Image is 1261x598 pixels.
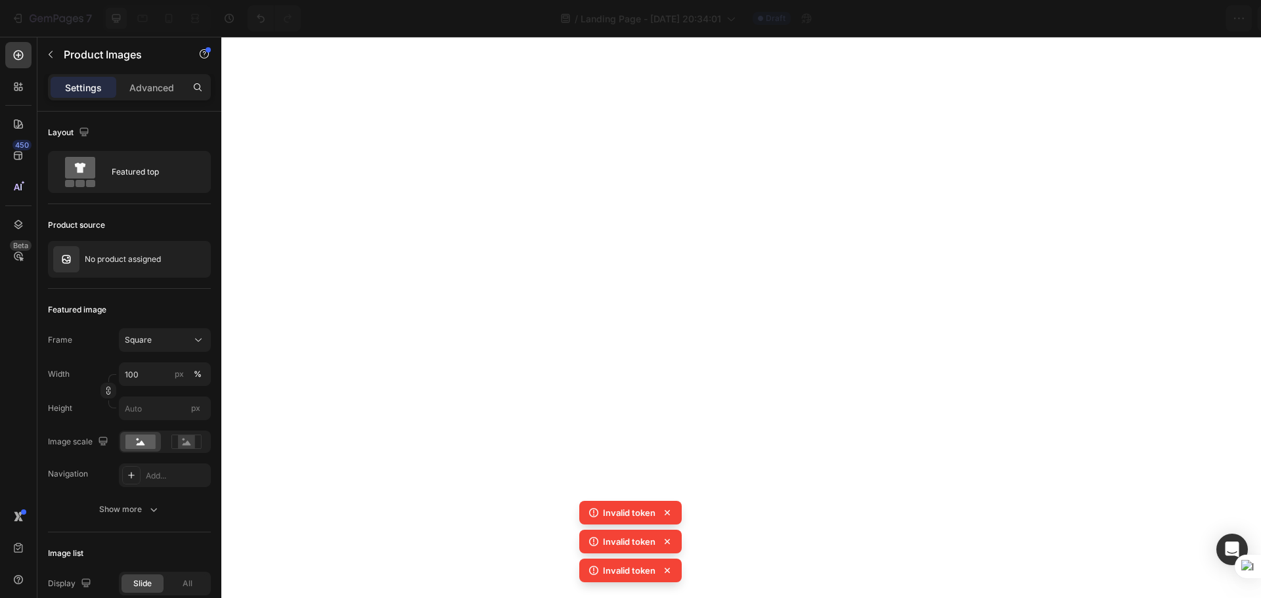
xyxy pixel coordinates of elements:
[112,157,192,187] div: Featured top
[175,368,184,380] div: px
[99,503,160,516] div: Show more
[133,578,152,589] span: Slide
[194,368,202,380] div: %
[191,403,200,413] span: px
[171,366,187,382] button: %
[190,366,206,382] button: px
[581,12,721,26] span: Landing Page - [DATE] 20:34:01
[10,240,32,251] div: Beta
[53,246,79,272] img: product feature img
[48,124,92,142] div: Layout
[48,547,83,559] div: Image list
[125,334,152,346] span: Square
[603,506,655,519] p: Invalid token
[1125,5,1168,32] button: Save
[603,564,655,577] p: Invalid token
[48,219,105,231] div: Product source
[575,12,578,26] span: /
[85,255,161,264] p: No product assigned
[48,468,88,480] div: Navigation
[48,334,72,346] label: Frame
[1136,13,1158,24] span: Save
[1185,12,1218,26] div: Publish
[1174,5,1229,32] button: Publish
[48,433,111,451] div: Image scale
[48,304,106,316] div: Featured image
[5,5,98,32] button: 7
[86,11,92,26] p: 7
[603,535,655,548] p: Invalid token
[48,368,70,380] label: Width
[48,575,94,593] div: Display
[146,470,208,482] div: Add...
[221,37,1261,598] iframe: To enrich screen reader interactions, please activate Accessibility in Grammarly extension settings
[48,498,211,521] button: Show more
[129,81,174,95] p: Advanced
[65,81,102,95] p: Settings
[48,402,72,414] label: Height
[12,140,32,150] div: 450
[1216,534,1248,565] div: Open Intercom Messenger
[183,578,192,589] span: All
[119,396,211,420] input: px
[119,362,211,386] input: px%
[766,12,785,24] span: Draft
[248,5,301,32] div: Undo/Redo
[119,328,211,352] button: Square
[64,47,175,62] p: Product Images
